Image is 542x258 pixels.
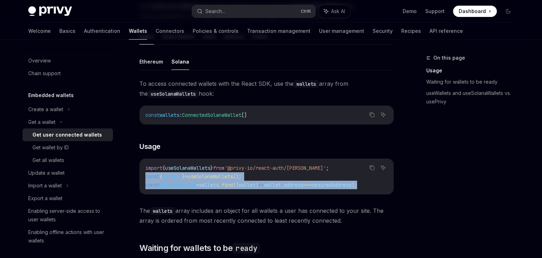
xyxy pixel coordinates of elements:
[162,165,165,171] span: {
[199,182,219,188] span: wallets
[373,23,393,40] a: Security
[23,154,113,167] a: Get all wallets
[401,23,421,40] a: Recipes
[319,5,350,18] button: Ask AI
[23,54,113,67] a: Overview
[192,5,315,18] button: Search...CtrlK
[28,23,51,40] a: Welcome
[148,90,199,98] code: useSolanaWallets
[171,53,189,70] button: Solana
[159,182,196,188] span: desiredWallet
[23,67,113,80] a: Chain support
[165,165,210,171] span: useSolanaWallets
[28,169,65,177] div: Update a wallet
[59,23,76,40] a: Basics
[28,91,74,100] h5: Embedded wallets
[258,182,264,188] span: =>
[312,182,351,188] span: desiredAddress
[145,112,159,118] span: const
[301,8,311,14] span: Ctrl K
[326,165,329,171] span: ;
[284,182,303,188] span: address
[425,8,445,15] a: Support
[433,54,465,62] span: On this page
[28,181,62,190] div: Import a wallet
[294,80,319,88] code: wallets
[139,206,394,226] span: The array includes an object for all wallets a user has connected to your site. The array is orde...
[367,110,377,119] button: Copy the contents from the code block
[156,23,184,40] a: Connectors
[179,112,182,118] span: :
[159,112,179,118] span: wallets
[23,128,113,141] a: Get user connected wallets
[23,167,113,179] a: Update a wallet
[205,7,225,16] div: Search...
[145,182,159,188] span: const
[84,23,120,40] a: Authentication
[213,165,224,171] span: from
[129,23,147,40] a: Wallets
[459,8,486,15] span: Dashboard
[247,23,311,40] a: Transaction management
[367,163,377,172] button: Copy the contents from the code block
[502,6,514,17] button: Toggle dark mode
[264,182,281,188] span: wallet
[255,182,258,188] span: )
[28,194,62,203] div: Export a wallet
[28,69,61,78] div: Chain support
[28,56,51,65] div: Overview
[224,165,326,171] span: '@privy-io/react-auth/[PERSON_NAME]'
[426,88,519,107] a: useWallets and useSolanaWallets vs. usePrivy
[28,6,72,16] img: dark logo
[23,226,113,247] a: Enabling offline actions with user wallets
[182,173,185,180] span: }
[28,207,109,224] div: Enabling server-side access to user wallets
[145,173,159,180] span: const
[233,173,241,180] span: ();
[319,23,364,40] a: User management
[379,110,388,119] button: Ask AI
[196,182,199,188] span: =
[182,112,241,118] span: ConnectedSolanaWallet
[162,173,182,180] span: wallets
[188,173,233,180] span: useSolanaWallets
[210,165,213,171] span: }
[281,182,284,188] span: .
[426,76,519,88] a: Waiting for wallets to be ready
[139,53,163,70] button: Ethereum
[233,182,239,188] span: ((
[219,182,222,188] span: .
[239,182,255,188] span: wallet
[139,142,161,151] span: Usage
[32,156,64,164] div: Get all wallets
[159,173,162,180] span: {
[429,23,463,40] a: API reference
[28,228,109,245] div: Enabling offline actions with user wallets
[139,242,260,254] span: Waiting for wallets to be
[351,182,357,188] span: );
[139,79,394,98] span: To access connected wallets with the React SDK, use the array from the hook:
[331,8,345,15] span: Ask AI
[150,207,175,215] code: wallets
[303,182,312,188] span: ===
[233,243,260,254] code: ready
[32,143,69,152] div: Get wallet by ID
[28,105,63,114] div: Create a wallet
[23,192,113,205] a: Export a wallet
[23,205,113,226] a: Enabling server-side access to user wallets
[403,8,417,15] a: Demo
[145,165,162,171] span: import
[222,182,233,188] span: find
[28,118,55,126] div: Get a wallet
[193,23,239,40] a: Policies & controls
[379,163,388,172] button: Ask AI
[426,65,519,76] a: Usage
[185,173,188,180] span: =
[23,141,113,154] a: Get wallet by ID
[32,131,102,139] div: Get user connected wallets
[241,112,247,118] span: []
[453,6,497,17] a: Dashboard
